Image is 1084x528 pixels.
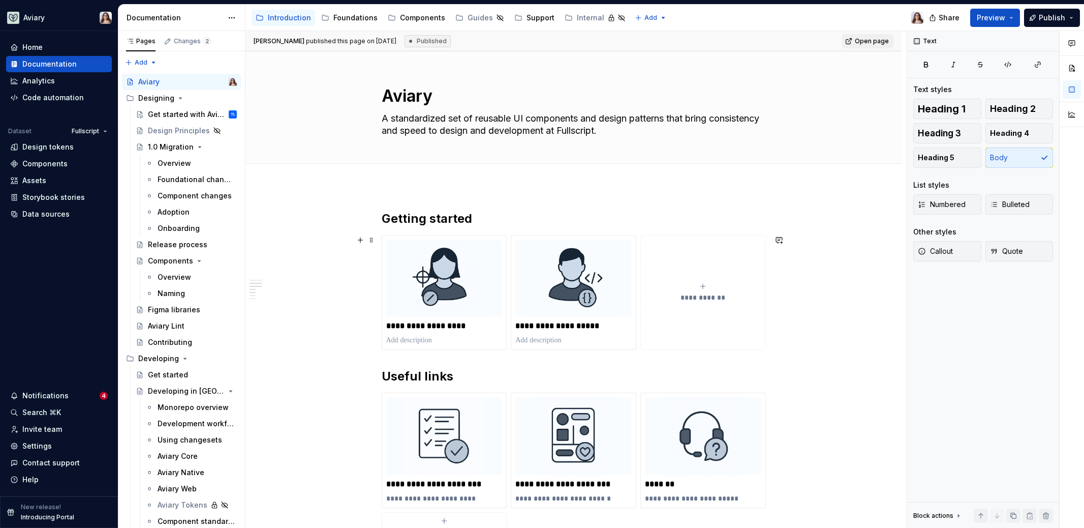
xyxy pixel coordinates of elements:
button: Quote [985,241,1054,261]
a: Overview [141,269,241,285]
div: Published [405,35,451,47]
div: Support [526,13,554,23]
span: [PERSON_NAME] [254,37,304,45]
p: New release! [21,503,61,511]
div: Get started [148,370,188,380]
div: Contributing [148,337,192,347]
a: Aviary Lint [132,318,241,334]
a: Aviary Tokens [141,497,241,513]
a: Components [132,253,241,269]
button: Add [122,55,160,70]
div: Foundations [333,13,378,23]
div: Help [22,475,39,485]
div: Aviary [23,13,45,23]
div: Guides [468,13,493,23]
button: Heading 3 [913,123,981,143]
a: Documentation [6,56,112,72]
div: Figma libraries [148,305,200,315]
button: Publish [1024,9,1080,27]
button: Heading 4 [985,123,1054,143]
h2: Getting started [382,211,766,227]
div: Other styles [913,227,956,237]
h2: Useful links [382,368,766,385]
div: Data sources [22,209,70,219]
img: Brittany Hogg [229,78,237,86]
a: Get started [132,367,241,383]
span: 4 [100,392,108,400]
img: 256e2c79-9abd-4d59-8978-03feab5a3943.png [7,12,19,24]
span: Add [135,58,147,67]
a: Get started with Aviary 1.0TL [132,106,241,123]
img: fa2a15ad-292f-43ff-a5ce-78129142dd07.png [515,240,632,317]
div: Onboarding [158,223,200,233]
span: Share [939,13,959,23]
a: Developing in [GEOGRAPHIC_DATA] [132,383,241,399]
a: Open page [842,34,893,48]
div: Pages [126,37,156,45]
a: Contributing [132,334,241,350]
div: Home [22,42,43,52]
img: Brittany Hogg [911,12,923,24]
a: Overview [141,155,241,171]
div: Aviary [138,77,160,87]
a: Storybook stories [6,189,112,206]
div: Dataset [8,127,32,135]
span: Open page [855,37,889,45]
button: Bulleted [985,194,1054,215]
div: Search ⌘K [22,407,61,418]
span: Heading 2 [990,104,1036,114]
div: Release process [148,240,207,250]
a: Foundations [317,10,382,26]
a: Invite team [6,421,112,437]
a: Home [6,39,112,55]
div: Designing [122,90,241,106]
a: Onboarding [141,220,241,237]
span: Heading 5 [918,153,954,163]
a: Component changes [141,188,241,204]
div: Settings [22,441,52,451]
div: Foundational changes [158,174,235,185]
a: Aviary Web [141,481,241,497]
span: Heading 1 [918,104,966,114]
button: Heading 5 [913,148,981,168]
div: Page tree [252,8,630,28]
a: Analytics [6,73,112,89]
div: Naming [158,288,185,299]
div: Designing [138,93,174,103]
div: Introduction [268,13,311,23]
div: Notifications [22,391,69,401]
span: Quote [990,246,1023,256]
a: Using changesets [141,432,241,448]
div: Component standards [158,516,235,526]
a: Assets [6,172,112,189]
span: Bulleted [990,199,1030,210]
button: Numbered [913,194,981,215]
div: Developing [122,350,241,367]
a: Naming [141,285,241,302]
a: Adoption [141,204,241,220]
button: Add [632,11,670,25]
button: Share [924,9,966,27]
a: Design Principles [132,123,241,139]
img: b7e47e36-5bba-4a99-8df4-8ffad09f79ca.png [386,240,503,317]
div: Aviary Tokens [158,500,207,510]
img: 362c7791-9114-4821-b6f2-7d34fb5e8551.png [515,397,632,475]
span: Heading 3 [918,128,961,138]
p: Introducing Portal [21,513,74,521]
button: Notifications4 [6,388,112,404]
span: Heading 4 [990,128,1029,138]
a: Figma libraries [132,302,241,318]
a: Monorepo overview [141,399,241,416]
div: Changes [174,37,211,45]
a: Code automation [6,90,112,106]
a: Aviary Core [141,448,241,464]
span: Publish [1039,13,1065,23]
div: Overview [158,272,191,282]
a: Components [6,156,112,172]
span: published this page on [DATE] [254,37,396,45]
button: AviaryBrittany Hogg [2,7,116,28]
textarea: A standardized set of reusable UI components and design patterns that bring consistency and speed... [380,110,764,139]
div: Internal [577,13,604,23]
button: Preview [970,9,1020,27]
div: Monorepo overview [158,402,229,413]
